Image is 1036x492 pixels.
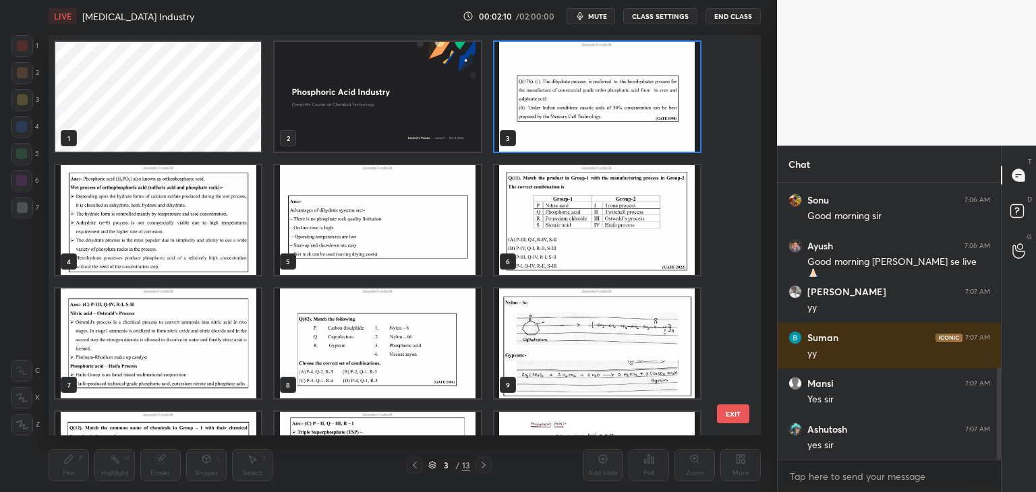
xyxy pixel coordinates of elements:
[706,8,761,24] button: End Class
[936,334,962,342] img: iconic-dark.1390631f.png
[275,165,480,275] img: 1759455449J4DK9A.pdf
[623,8,697,24] button: CLASS SETTINGS
[275,42,480,152] img: 38697c1a-9ff9-11f0-a515-be46ddcc0e84.jpg
[49,35,737,435] div: grid
[965,288,990,296] div: 7:07 AM
[788,285,802,299] img: 76cdaa57e4ab4842a0f0b7e5cba06b9d.jpg
[965,379,990,388] div: 7:07 AM
[494,42,700,152] img: 1759455449J4DK9A.pdf
[11,414,40,435] div: Z
[494,288,700,398] img: 1759455449J4DK9A.pdf
[11,62,39,84] div: 2
[788,423,802,436] img: c3c380a006384c699101c6f833a95417.jpg
[788,239,802,253] img: 870bf9e8749a43818efa910feb54280b.jpg
[778,146,821,182] p: Chat
[1027,194,1032,204] p: D
[807,194,829,206] h6: Sonu
[807,423,847,435] h6: Ashutosh
[1027,232,1032,242] p: G
[807,210,990,223] div: Good morning sir
[965,196,990,204] div: 7:06 AM
[965,242,990,250] div: 7:06 AM
[807,347,990,361] div: yy
[11,116,39,137] div: 4
[11,143,39,164] div: 5
[807,332,838,344] h6: Suman
[55,165,261,275] img: 1759455449J4DK9A.pdf
[807,255,990,281] div: Good morning [PERSON_NAME] se live 🙏🏻
[55,288,261,398] img: 1759455449J4DK9A.pdf
[567,8,615,24] button: mute
[11,197,39,218] div: 7
[788,377,802,390] img: default.png
[494,165,700,275] img: 1759455449J4DK9A.pdf
[717,404,749,423] button: EXIT
[11,89,39,111] div: 3
[965,334,990,342] div: 7:07 AM
[11,360,40,381] div: C
[788,193,802,207] img: e9c240ff75274104827f226b681b4d65.94873631_3
[462,459,470,471] div: 13
[807,377,834,390] h6: Mansi
[455,461,459,469] div: /
[807,286,886,298] h6: [PERSON_NAME]
[11,387,40,408] div: X
[807,439,990,452] div: yes sir
[82,10,194,23] h4: [MEDICAL_DATA] Industry
[275,288,480,398] img: 1759455449J4DK9A.pdf
[49,8,77,24] div: LIVE
[778,183,1001,460] div: grid
[588,11,607,21] span: mute
[11,170,39,191] div: 6
[807,240,833,252] h6: Ayush
[807,301,990,315] div: yy
[439,461,453,469] div: 3
[1028,156,1032,166] p: T
[788,331,802,344] img: 3
[807,393,990,406] div: Yes sir
[11,35,38,57] div: 1
[965,425,990,433] div: 7:07 AM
